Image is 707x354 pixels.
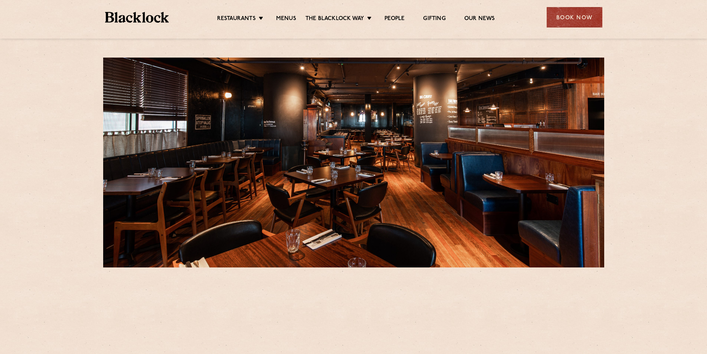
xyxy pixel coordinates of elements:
a: Gifting [423,15,445,23]
a: People [384,15,405,23]
img: BL_Textured_Logo-footer-cropped.svg [105,12,169,23]
a: Restaurants [217,15,256,23]
a: Our News [464,15,495,23]
a: Menus [276,15,296,23]
a: The Blacklock Way [305,15,364,23]
div: Book Now [547,7,602,27]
